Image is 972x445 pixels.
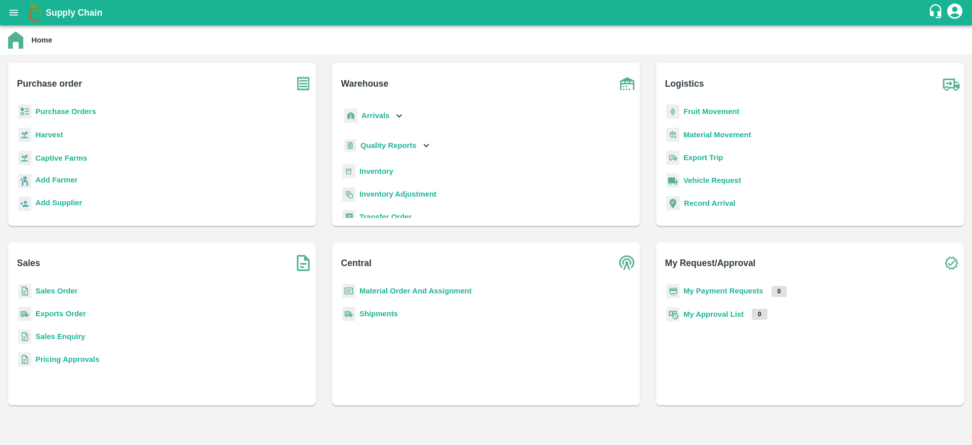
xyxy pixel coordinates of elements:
[615,71,640,96] img: warehouse
[928,4,946,22] div: customer-support
[683,310,744,318] a: My Approval List
[35,174,77,188] a: Add Farmer
[46,6,928,20] a: Supply Chain
[344,108,357,123] img: whArrival
[772,286,787,297] p: 0
[18,284,31,299] img: sales
[291,71,316,96] img: purchase
[939,250,964,276] img: check
[359,167,393,175] a: Inventory
[8,31,23,49] img: home
[683,131,751,139] a: Material Movement
[359,190,436,198] a: Inventory Adjustment
[684,199,736,207] a: Record Arrival
[666,104,679,119] img: fruit
[342,135,432,156] div: Quality Reports
[2,1,25,24] button: open drawer
[683,154,723,162] a: Export Trip
[361,112,389,120] b: Arrivals
[35,332,85,341] a: Sales Enquiry
[35,154,87,162] a: Captive Farms
[360,141,417,150] b: Quality Reports
[359,310,398,318] a: Shipments
[35,310,86,318] a: Exports Order
[342,210,355,225] img: whTransfer
[35,107,96,116] a: Purchase Orders
[35,287,77,295] a: Sales Order
[683,107,740,116] a: Fruit Movement
[17,256,40,270] b: Sales
[939,71,964,96] img: truck
[341,77,389,91] b: Warehouse
[666,127,679,142] img: material
[342,164,355,179] img: whInventory
[666,307,679,322] img: approval
[665,77,704,91] b: Logistics
[18,174,31,189] img: farmer
[342,187,355,202] img: inventory
[18,352,31,367] img: sales
[18,197,31,211] img: supplier
[359,213,412,221] a: Transfer Order
[341,256,372,270] b: Central
[615,250,640,276] img: central
[665,256,756,270] b: My Request/Approval
[342,284,355,299] img: centralMaterial
[666,196,680,210] img: recordArrival
[18,151,31,166] img: harvest
[35,131,63,139] a: Harvest
[342,307,355,321] img: shipments
[683,176,741,184] a: Vehicle Request
[35,199,82,207] b: Add Supplier
[18,104,31,119] img: reciept
[666,151,679,165] img: delivery
[344,139,356,152] img: qualityReport
[359,287,472,295] a: Material Order And Assignment
[666,284,679,299] img: payment
[342,104,405,127] div: Arrivals
[291,250,316,276] img: soSales
[18,329,31,344] img: sales
[946,2,964,23] div: account of current user
[25,3,46,23] img: logo
[35,355,99,363] a: Pricing Approvals
[18,307,31,321] img: shipments
[46,8,102,18] b: Supply Chain
[666,173,679,188] img: vehicle
[683,287,763,295] a: My Payment Requests
[35,176,77,184] b: Add Farmer
[31,36,52,44] b: Home
[35,197,82,211] a: Add Supplier
[752,309,767,320] p: 0
[17,77,82,91] b: Purchase order
[18,127,31,142] img: harvest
